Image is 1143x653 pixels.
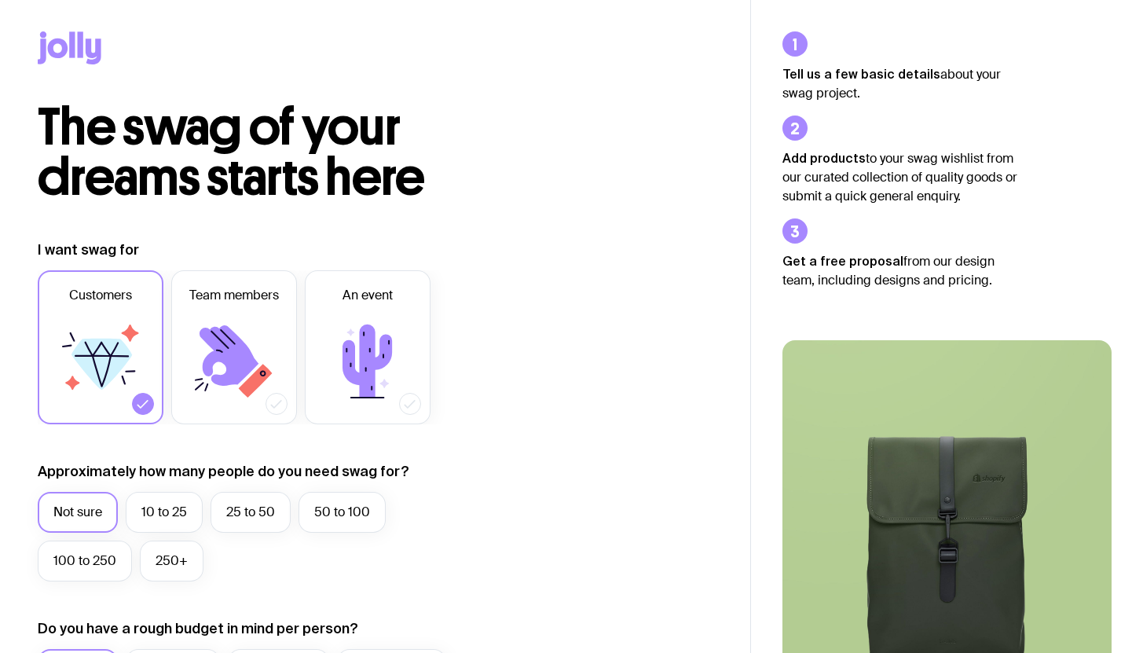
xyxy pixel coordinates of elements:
span: An event [343,286,393,305]
strong: Add products [782,151,866,165]
label: I want swag for [38,240,139,259]
label: 25 to 50 [211,492,291,533]
label: Approximately how many people do you need swag for? [38,462,409,481]
label: 250+ [140,541,203,581]
span: The swag of your dreams starts here [38,96,425,208]
p: to your swag wishlist from our curated collection of quality goods or submit a quick general enqu... [782,149,1018,206]
label: 50 to 100 [299,492,386,533]
p: about your swag project. [782,64,1018,103]
p: from our design team, including designs and pricing. [782,251,1018,290]
span: Team members [189,286,279,305]
label: Not sure [38,492,118,533]
label: 100 to 250 [38,541,132,581]
label: 10 to 25 [126,492,203,533]
span: Customers [69,286,132,305]
label: Do you have a rough budget in mind per person? [38,619,358,638]
strong: Tell us a few basic details [782,67,940,81]
strong: Get a free proposal [782,254,903,268]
